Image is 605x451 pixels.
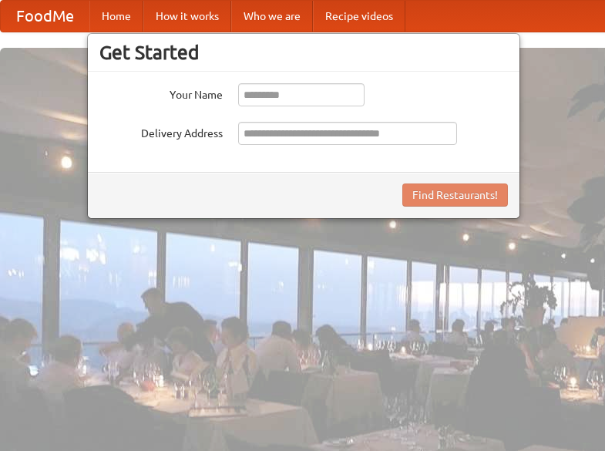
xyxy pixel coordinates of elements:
[89,1,143,32] a: Home
[313,1,405,32] a: Recipe videos
[231,1,313,32] a: Who we are
[1,1,89,32] a: FoodMe
[402,183,508,207] button: Find Restaurants!
[99,83,223,103] label: Your Name
[99,41,508,64] h3: Get Started
[99,122,223,141] label: Delivery Address
[143,1,231,32] a: How it works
